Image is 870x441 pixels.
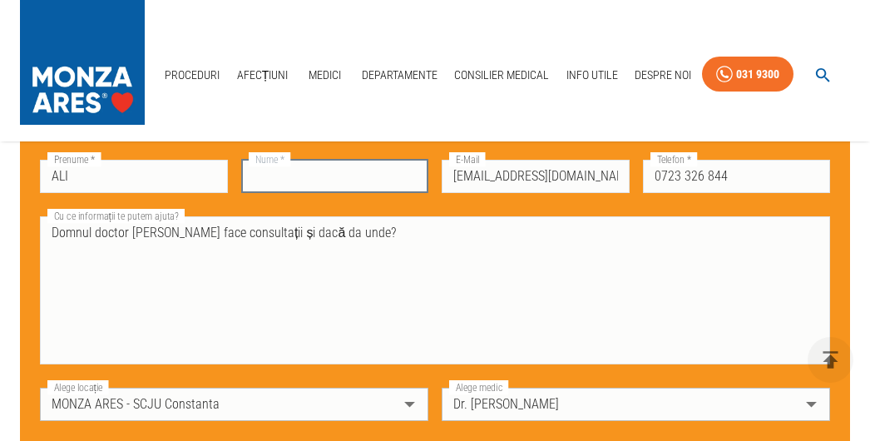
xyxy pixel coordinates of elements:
a: Departamente [355,58,444,92]
a: 031 9300 [702,57,793,92]
a: Proceduri [158,58,226,92]
label: Alege medic [449,380,508,394]
label: Cu ce informații te putem ajuta? [47,209,185,223]
a: Info Utile [560,58,625,92]
div: 031 9300 [736,64,779,85]
a: Afecțiuni [230,58,295,92]
label: Prenume [47,152,101,166]
label: Alege locație [47,380,109,394]
label: E-Mail [449,152,486,166]
a: Medici [299,58,352,92]
button: delete [808,337,853,383]
div: Dr. [PERSON_NAME] [442,388,830,421]
div: MONZA ARES - SCJU Constanta [40,388,428,421]
a: Consilier Medical [447,58,556,92]
a: Despre Noi [628,58,698,92]
label: Nume [249,152,290,166]
label: Telefon [650,152,697,166]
